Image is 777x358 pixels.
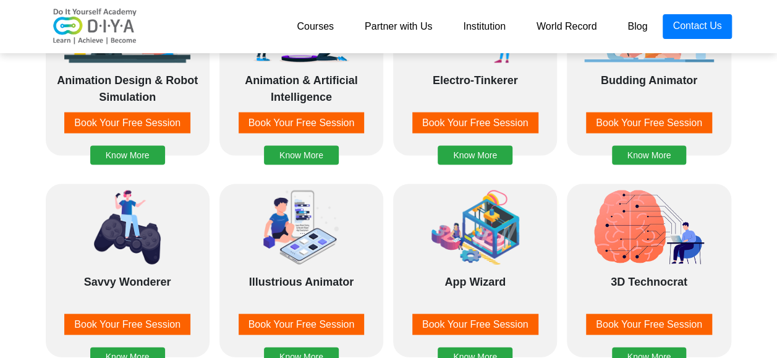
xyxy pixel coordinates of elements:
[281,14,349,39] a: Courses
[521,14,613,39] a: World Record
[52,72,203,103] div: Animation Design & Robot Simulation
[239,113,365,134] button: Book Your Free Session
[573,113,724,134] a: Book Your Free Session
[226,274,377,305] div: Illustrious Animator
[349,14,448,39] a: Partner with Us
[264,146,339,165] button: Know More
[90,135,165,146] a: Know More
[438,337,512,347] a: Know More
[52,314,203,335] a: Book Your Free Session
[612,146,687,165] button: Know More
[46,8,145,45] img: logo-v2.png
[573,314,724,335] a: Book Your Free Session
[52,274,203,305] div: Savvy Wonderer
[412,314,538,335] button: Book Your Free Session
[573,274,724,305] div: 3D Technocrat
[438,135,512,146] a: Know More
[399,113,551,134] a: Book Your Free Session
[586,113,712,134] button: Book Your Free Session
[438,146,512,165] button: Know More
[586,314,712,335] button: Book Your Free Session
[264,337,339,347] a: Know More
[412,113,538,134] button: Book Your Free Session
[64,314,190,335] button: Book Your Free Session
[399,314,551,335] a: Book Your Free Session
[448,14,520,39] a: Institution
[90,146,165,165] button: Know More
[612,135,687,146] a: Know More
[90,337,165,347] a: Know More
[264,135,339,146] a: Know More
[612,337,687,347] a: Know More
[226,113,377,134] a: Book Your Free Session
[573,72,724,103] div: Budding Animator
[399,72,551,103] div: Electro-Tinkerer
[64,113,190,134] button: Book Your Free Session
[226,72,377,103] div: Animation & Artificial Intelligence
[239,314,365,335] button: Book Your Free Session
[663,14,731,39] a: Contact Us
[52,113,203,134] a: Book Your Free Session
[226,314,377,335] a: Book Your Free Session
[399,274,551,305] div: App Wizard
[612,14,663,39] a: Blog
